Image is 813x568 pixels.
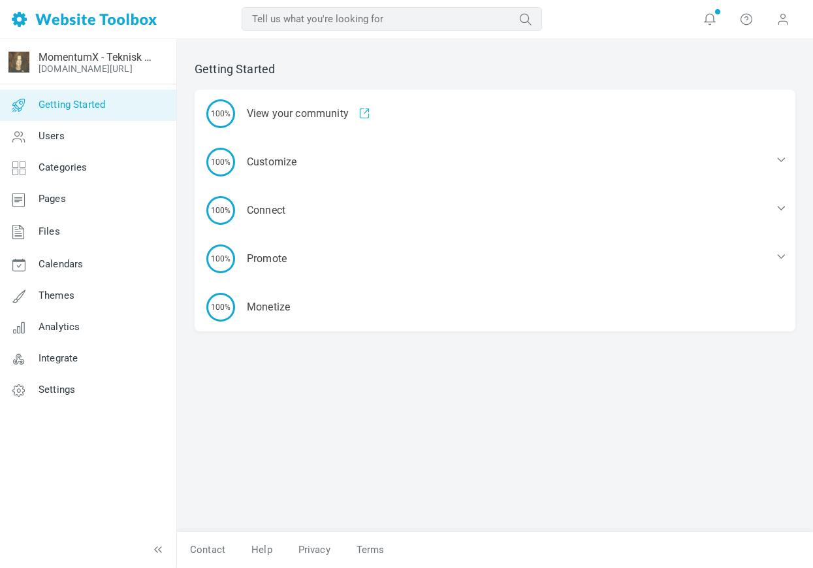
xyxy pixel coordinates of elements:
a: Contact [177,539,238,561]
span: 100% [206,148,235,176]
span: Getting Started [39,99,105,110]
span: Themes [39,290,74,301]
span: 100% [206,244,235,273]
span: Users [39,130,65,142]
span: Pages [39,193,66,205]
a: Privacy [285,539,343,561]
div: Monetize [195,283,795,331]
h2: Getting Started [195,62,795,76]
span: 100% [206,196,235,225]
span: Categories [39,161,88,173]
div: Promote [195,235,795,283]
div: View your community [195,90,795,138]
a: MomentumX - Teknisk Analyse Forum [39,51,152,63]
span: Calendars [39,258,83,270]
span: 100% [206,99,235,128]
a: Help [238,539,285,561]
span: Files [39,226,60,237]
img: FB_IMG_1500878440658.jpg [8,52,29,73]
a: [DOMAIN_NAME][URL] [39,63,133,74]
div: Customize [195,138,795,186]
span: Analytics [39,321,80,333]
a: 100% View your community [195,90,795,138]
span: Settings [39,384,75,395]
input: Tell us what you're looking for [242,7,542,31]
div: Connect [195,186,795,235]
a: 100% Monetize [195,283,795,331]
span: 100% [206,293,235,322]
a: Terms [343,539,398,561]
span: Integrate [39,352,78,364]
